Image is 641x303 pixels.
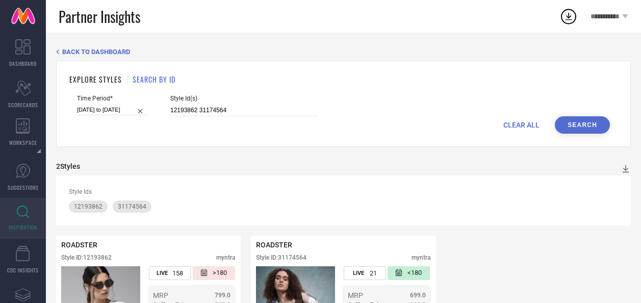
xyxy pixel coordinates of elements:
div: Style Ids [69,188,618,195]
div: Back TO Dashboard [56,48,631,56]
span: >180 [213,269,227,277]
span: LIVE [353,270,364,276]
span: CDC INSIGHTS [7,266,39,274]
span: 21 [370,269,377,277]
span: 31174564 [118,203,146,210]
span: 12193862 [74,203,102,210]
div: myntra [216,254,236,261]
input: Enter comma separated style ids e.g. 12345, 67890 [170,105,318,116]
div: 2 Styles [56,162,80,170]
span: Partner Insights [59,6,140,27]
span: Time Period* [77,95,147,102]
span: MRP [153,291,168,299]
span: MRP [348,291,363,299]
span: LIVE [157,270,168,276]
span: 158 [172,269,183,277]
span: ROADSTER [256,241,292,249]
div: Number of days the style has been live on the platform [149,266,191,280]
h1: EXPLORE STYLES [69,74,122,85]
div: Number of days the style has been live on the platform [344,266,386,280]
h1: SEARCH BY ID [133,74,175,85]
button: Search [555,116,610,134]
div: myntra [412,254,431,261]
span: SCORECARDS [8,101,38,109]
span: BACK TO DASHBOARD [62,48,130,56]
span: DASHBOARD [9,60,37,67]
input: Select time period [77,105,147,115]
div: Open download list [559,7,578,26]
span: 799.0 [215,292,230,299]
span: SUGGESTIONS [8,184,39,191]
div: Style ID: 31174564 [256,254,306,261]
span: ROADSTER [61,241,97,249]
div: Style ID: 12193862 [61,254,112,261]
span: WORKSPACE [9,139,37,146]
span: CLEAR ALL [503,121,540,129]
span: 699.0 [410,292,426,299]
span: INSPIRATION [9,223,37,231]
span: Style Id(s) [170,95,318,102]
span: <180 [407,269,422,277]
div: Number of days since the style was first listed on the platform [193,266,235,280]
div: Number of days since the style was first listed on the platform [388,266,430,280]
